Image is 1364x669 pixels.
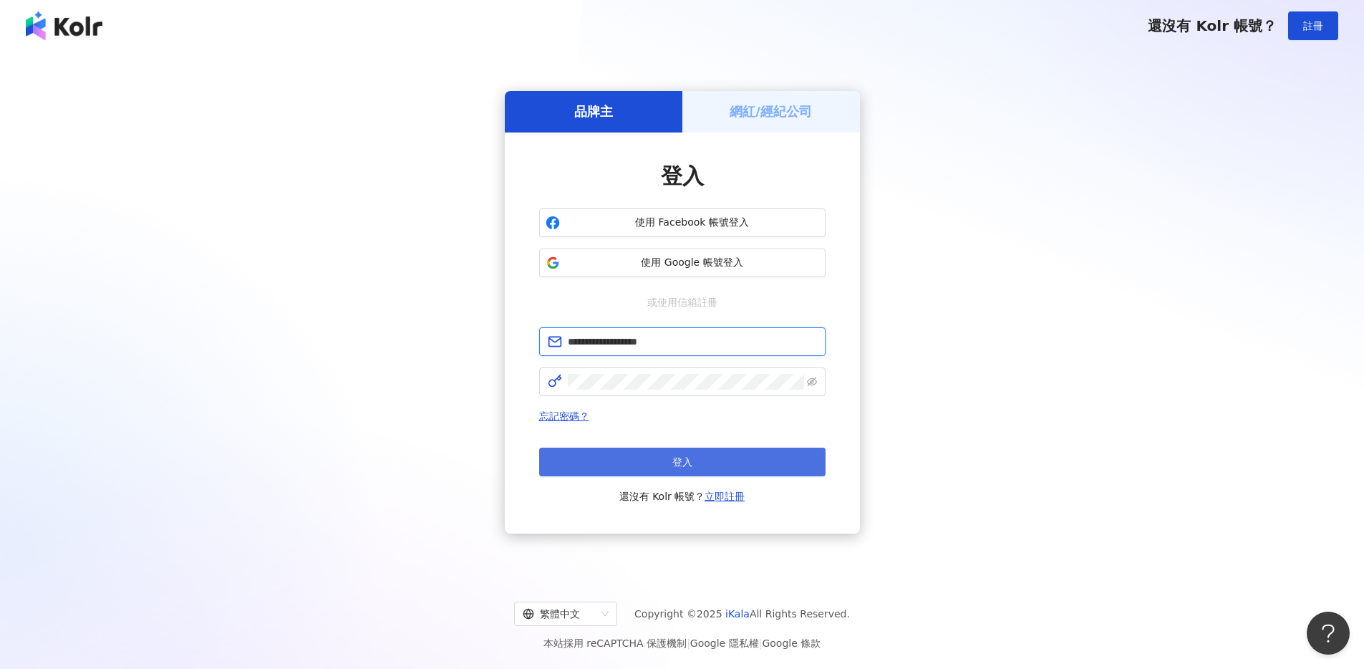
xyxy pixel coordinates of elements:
a: Google 條款 [762,637,821,649]
span: 還沒有 Kolr 帳號？ [619,488,745,505]
button: 使用 Facebook 帳號登入 [539,208,826,237]
span: Copyright © 2025 All Rights Reserved. [634,605,850,622]
button: 使用 Google 帳號登入 [539,249,826,277]
h5: 品牌主 [574,102,613,120]
a: 立即註冊 [705,491,745,502]
span: 使用 Google 帳號登入 [566,256,819,270]
button: 登入 [539,448,826,476]
span: 還沒有 Kolr 帳號？ [1148,17,1277,34]
a: iKala [725,608,750,620]
button: 註冊 [1288,11,1338,40]
iframe: Help Scout Beacon - Open [1307,612,1350,655]
img: logo [26,11,102,40]
a: 忘記密碼？ [539,410,589,422]
span: 登入 [661,163,704,188]
span: eye-invisible [807,377,817,387]
span: | [759,637,763,649]
span: | [687,637,690,649]
span: 或使用信箱註冊 [637,294,727,310]
h5: 網紅/經紀公司 [730,102,812,120]
span: 登入 [672,456,692,468]
span: 本站採用 reCAPTCHA 保護機制 [543,635,821,652]
span: 註冊 [1303,20,1323,32]
div: 繁體中文 [523,602,596,625]
span: 使用 Facebook 帳號登入 [566,216,819,230]
a: Google 隱私權 [690,637,759,649]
